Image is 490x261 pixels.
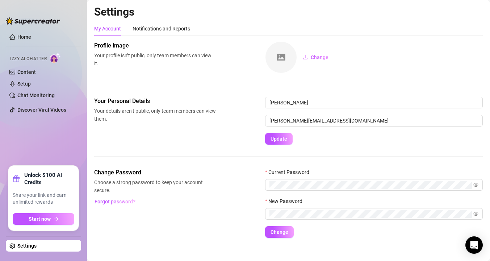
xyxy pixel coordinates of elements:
input: New Password [269,210,472,218]
span: Change [271,229,288,235]
span: eye-invisible [473,211,478,216]
input: Enter name [265,97,483,108]
span: Choose a strong password to keep your account secure. [94,178,216,194]
span: upload [303,55,308,60]
a: Home [17,34,31,40]
label: New Password [265,197,307,205]
input: Enter new email [265,115,483,127]
button: Forgot password? [94,196,135,207]
button: Update [265,133,293,145]
span: Update [271,136,287,142]
span: Change Password [94,168,216,177]
span: Profile image [94,41,216,50]
button: Change [297,51,334,63]
strong: Unlock $100 AI Credits [24,171,74,186]
span: eye-invisible [473,182,478,187]
span: Share your link and earn unlimited rewards [13,192,74,206]
img: square-placeholder.png [265,42,297,73]
h2: Settings [94,5,483,19]
span: arrow-right [54,216,59,221]
button: Change [265,226,294,238]
span: gift [13,175,20,182]
span: Start now [29,216,51,222]
a: Content [17,69,36,75]
span: Your Personal Details [94,97,216,105]
span: Your details aren’t public, only team members can view them. [94,107,216,123]
button: Start nowarrow-right [13,213,74,225]
a: Discover Viral Videos [17,107,66,113]
div: Notifications and Reports [133,25,190,33]
span: Your profile isn’t public, only team members can view it. [94,51,216,67]
label: Current Password [265,168,314,176]
a: Settings [17,243,37,249]
a: Chat Monitoring [17,92,55,98]
img: AI Chatter [50,53,61,63]
span: Change [311,54,328,60]
input: Current Password [269,181,472,189]
a: Setup [17,81,31,87]
img: logo-BBDzfeDw.svg [6,17,60,25]
span: Izzy AI Chatter [10,55,47,62]
div: Open Intercom Messenger [465,236,483,254]
span: Forgot password? [95,199,135,204]
div: My Account [94,25,121,33]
